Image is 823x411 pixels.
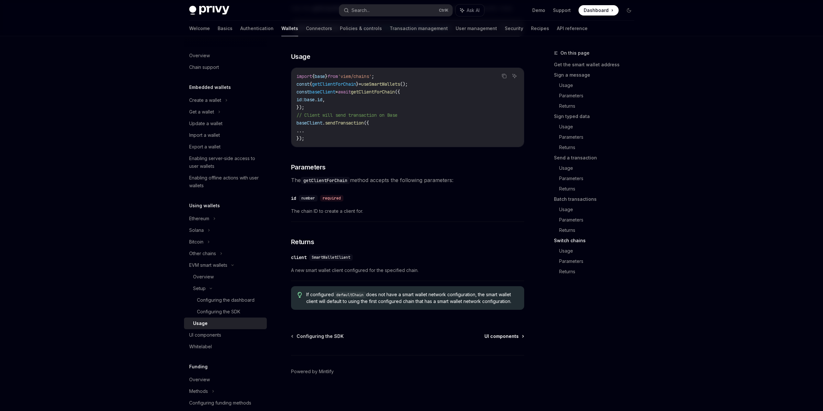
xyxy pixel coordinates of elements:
[193,273,214,281] div: Overview
[189,202,220,210] h5: Using wallets
[281,21,298,36] a: Wallets
[359,81,361,87] span: =
[390,21,448,36] a: Transaction management
[553,7,571,14] a: Support
[184,374,267,385] a: Overview
[312,255,350,260] span: SmartWalletClient
[297,97,304,103] span: id:
[352,6,370,14] div: Search...
[510,72,519,80] button: Ask AI
[439,8,449,13] span: Ctrl K
[189,363,208,371] h5: Funding
[364,120,369,126] span: ({
[189,63,219,71] div: Chain support
[325,73,328,79] span: }
[184,294,267,306] a: Configuring the dashboard
[291,52,310,61] span: Usage
[189,331,221,339] div: UI components
[328,73,338,79] span: from
[554,111,639,122] a: Sign typed data
[559,246,639,256] a: Usage
[559,91,639,101] a: Parameters
[456,5,484,16] button: Ask AI
[291,163,326,172] span: Parameters
[189,131,220,139] div: Import a wallet
[291,207,524,215] span: The chain ID to create a client for.
[361,81,400,87] span: useSmartWallets
[184,118,267,129] a: Update a wallet
[309,81,312,87] span: {
[189,343,212,351] div: Whitelabel
[189,376,210,384] div: Overview
[197,296,254,304] div: Configuring the dashboard
[291,368,334,375] a: Powered by Mintlify
[297,89,309,95] span: const
[184,172,267,191] a: Enabling offline actions with user wallets
[189,6,229,15] img: dark logo
[559,101,639,111] a: Returns
[240,21,274,36] a: Authentication
[559,163,639,173] a: Usage
[554,194,639,204] a: Batch transactions
[484,333,524,340] a: UI components
[317,97,322,103] span: id
[372,73,374,79] span: ;
[559,225,639,235] a: Returns
[189,143,221,151] div: Export a wallet
[315,73,325,79] span: base
[559,173,639,184] a: Parameters
[184,129,267,141] a: Import a wallet
[400,81,408,87] span: ();
[334,292,366,298] code: defaultChain
[189,399,251,407] div: Configuring funding methods
[189,261,227,269] div: EVM smart wallets
[291,254,307,261] div: client
[304,97,315,103] span: base
[559,184,639,194] a: Returns
[559,80,639,91] a: Usage
[189,83,231,91] h5: Embedded wallets
[624,5,634,16] button: Toggle dark mode
[297,128,304,134] span: ...
[189,52,210,59] div: Overview
[291,176,524,185] span: The method accepts the following parameters:
[189,96,221,104] div: Create a wallet
[484,333,519,340] span: UI components
[184,318,267,329] a: Usage
[320,195,343,201] div: required
[395,89,400,95] span: ({
[189,174,263,189] div: Enabling offline actions with user wallets
[559,215,639,225] a: Parameters
[184,50,267,61] a: Overview
[189,215,209,222] div: Ethereum
[297,120,322,126] span: baseClient
[189,21,210,36] a: Welcome
[505,21,523,36] a: Security
[531,21,549,36] a: Recipes
[560,49,590,57] span: On this page
[297,73,312,79] span: import
[315,97,317,103] span: .
[312,73,315,79] span: {
[467,7,480,14] span: Ask AI
[193,319,208,327] div: Usage
[322,97,325,103] span: ,
[559,132,639,142] a: Parameters
[532,7,545,14] a: Demo
[189,387,208,395] div: Methods
[189,108,214,116] div: Get a wallet
[554,70,639,80] a: Sign a message
[184,329,267,341] a: UI components
[184,141,267,153] a: Export a wallet
[338,73,372,79] span: 'viem/chains'
[189,155,263,170] div: Enabling server-side access to user wallets
[291,266,524,274] span: A new smart wallet client configured for the specified chain.
[584,7,609,14] span: Dashboard
[351,89,395,95] span: getClientForChain
[301,196,315,201] span: number
[559,204,639,215] a: Usage
[189,250,216,257] div: Other chains
[297,81,309,87] span: const
[193,285,206,292] div: Setup
[557,21,588,36] a: API reference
